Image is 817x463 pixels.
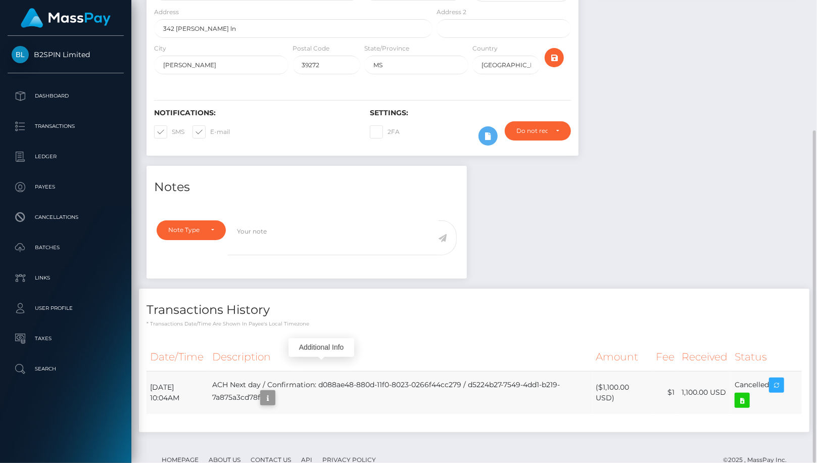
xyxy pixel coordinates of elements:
button: Note Type [157,220,226,240]
a: Dashboard [8,83,124,109]
p: Payees [12,179,120,195]
p: * Transactions date/time are shown in payee's local timezone [147,320,802,328]
label: City [154,44,166,53]
td: [DATE] 10:04AM [147,371,209,414]
img: B2SPIN Limited [12,46,29,63]
th: Received [678,343,731,371]
h6: Settings: [370,109,570,117]
label: Address 2 [437,8,466,17]
p: Dashboard [12,88,120,104]
label: SMS [154,125,184,138]
td: $1 [652,371,678,414]
p: Ledger [12,149,120,164]
h6: Notifications: [154,109,355,117]
span: B2SPIN Limited [8,50,124,59]
h4: Notes [154,178,459,196]
p: Taxes [12,331,120,346]
a: Transactions [8,114,124,139]
p: User Profile [12,301,120,316]
img: MassPay Logo [21,8,111,28]
a: Batches [8,235,124,260]
a: Taxes [8,326,124,351]
label: State/Province [364,44,409,53]
th: Amount [592,343,652,371]
p: Links [12,270,120,286]
th: Date/Time [147,343,209,371]
label: Country [472,44,498,53]
a: Cancellations [8,205,124,230]
p: Transactions [12,119,120,134]
button: Do not require [505,121,570,141]
label: Postal Code [293,44,329,53]
div: Note Type [168,226,203,234]
label: E-mail [193,125,230,138]
label: 2FA [370,125,400,138]
td: ACH Next day / Confirmation: d088ae48-880d-11f0-8023-0266f44cc279 / d5224b27-7549-4dd1-b219-7a875... [209,371,593,414]
p: Batches [12,240,120,255]
td: 1,100.00 USD [678,371,731,414]
td: ($1,100.00 USD) [592,371,652,414]
div: Do not require [516,127,547,135]
label: Address [154,8,179,17]
h4: Transactions History [147,301,802,319]
a: Ledger [8,144,124,169]
a: Payees [8,174,124,200]
th: Fee [652,343,678,371]
div: Additional Info [289,338,354,357]
th: Status [731,343,802,371]
a: Search [8,356,124,382]
a: User Profile [8,296,124,321]
td: Cancelled [731,371,802,414]
th: Description [209,343,593,371]
p: Search [12,361,120,377]
a: Links [8,265,124,291]
p: Cancellations [12,210,120,225]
